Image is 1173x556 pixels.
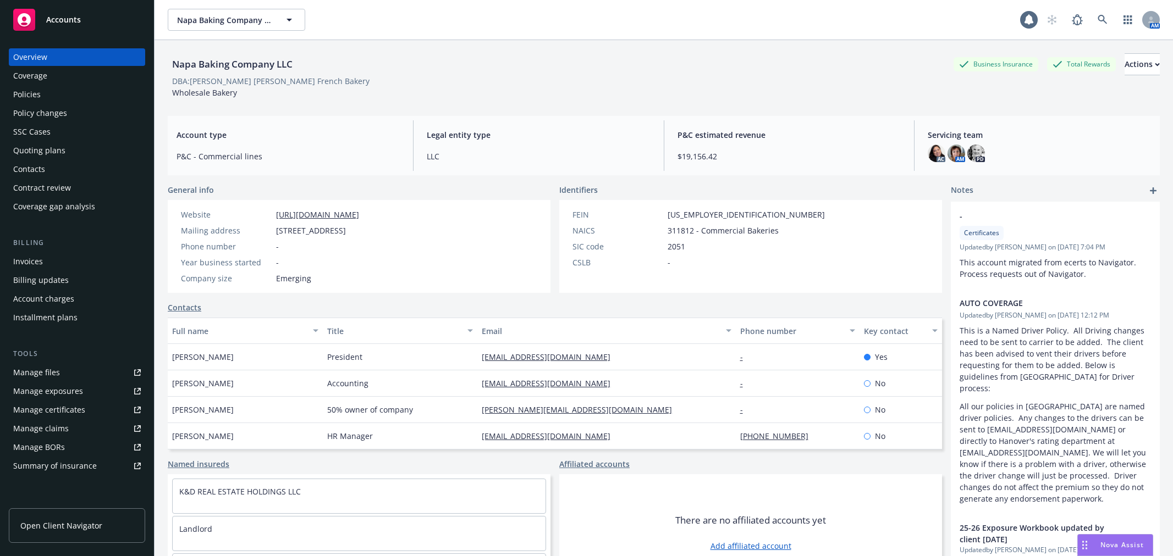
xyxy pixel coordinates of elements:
[9,309,145,326] a: Installment plans
[482,352,619,362] a: [EMAIL_ADDRESS][DOMAIN_NAME]
[740,378,752,388] a: -
[13,364,60,381] div: Manage files
[860,318,942,344] button: Key contact
[13,67,47,85] div: Coverage
[740,431,817,441] a: [PHONE_NUMBER]
[9,198,145,215] a: Coverage gap analysis
[172,87,237,98] span: Wholesale Bakery
[875,377,885,389] span: No
[9,457,145,475] a: Summary of insurance
[960,325,1151,394] p: This is a Named Driver Policy. All Driving changes need to be sent to carrier to be added. The cl...
[13,123,51,141] div: SSC Cases
[960,297,1122,309] span: AUTO COVERAGE
[327,325,461,337] div: Title
[482,325,719,337] div: Email
[482,378,619,388] a: [EMAIL_ADDRESS][DOMAIN_NAME]
[13,309,78,326] div: Installment plans
[13,420,69,437] div: Manage claims
[276,241,279,252] span: -
[276,225,346,236] span: [STREET_ADDRESS]
[13,198,95,215] div: Coverage gap analysis
[9,348,145,359] div: Tools
[327,351,362,363] span: President
[177,129,400,141] span: Account type
[1066,9,1088,31] a: Report a Bug
[875,351,888,363] span: Yes
[9,290,145,308] a: Account charges
[1077,534,1153,556] button: Nova Assist
[572,209,663,220] div: FEIN
[668,225,779,236] span: 311812 - Commercial Bakeries
[9,67,145,85] a: Coverage
[20,520,102,531] span: Open Client Navigator
[9,142,145,159] a: Quoting plans
[954,57,1038,71] div: Business Insurance
[928,129,1151,141] span: Servicing team
[427,151,650,162] span: LLC
[1125,53,1160,75] button: Actions
[9,237,145,248] div: Billing
[1041,9,1063,31] a: Start snowing
[327,404,413,415] span: 50% owner of company
[168,184,214,196] span: General info
[9,179,145,197] a: Contract review
[13,401,85,419] div: Manage certificates
[13,179,71,197] div: Contract review
[9,271,145,289] a: Billing updates
[13,253,43,270] div: Invoices
[327,430,373,442] span: HR Manager
[740,404,752,415] a: -
[951,184,973,197] span: Notes
[668,241,685,252] span: 2051
[964,228,999,238] span: Certificates
[13,290,74,308] div: Account charges
[172,377,234,389] span: [PERSON_NAME]
[276,273,311,284] span: Emerging
[179,486,301,497] a: K&D REAL ESTATE HOLDINGS LLC
[181,273,272,284] div: Company size
[323,318,478,344] button: Title
[967,144,985,162] img: photo
[9,123,145,141] a: SSC Cases
[736,318,860,344] button: Phone number
[13,104,67,122] div: Policy changes
[9,253,145,270] a: Invoices
[172,351,234,363] span: [PERSON_NAME]
[9,104,145,122] a: Policy changes
[482,431,619,441] a: [EMAIL_ADDRESS][DOMAIN_NAME]
[9,420,145,437] a: Manage claims
[9,497,145,508] div: Analytics hub
[675,514,826,527] span: There are no affiliated accounts yet
[928,144,945,162] img: photo
[559,458,630,470] a: Affiliated accounts
[168,302,201,313] a: Contacts
[9,48,145,66] a: Overview
[9,438,145,456] a: Manage BORs
[572,241,663,252] div: SIC code
[276,209,359,220] a: [URL][DOMAIN_NAME]
[9,382,145,400] a: Manage exposures
[678,151,901,162] span: $19,156.42
[951,202,1160,288] div: -CertificatesUpdatedby [PERSON_NAME] on [DATE] 7:04 PMThis account migrated from ecerts to Naviga...
[177,14,272,26] span: Napa Baking Company LLC
[572,225,663,236] div: NAICS
[13,438,65,456] div: Manage BORs
[181,257,272,268] div: Year business started
[960,210,1122,222] span: -
[13,271,69,289] div: Billing updates
[13,160,45,178] div: Contacts
[960,545,1151,555] span: Updated by [PERSON_NAME] on [DATE] 11:10 AM
[1117,9,1139,31] a: Switch app
[875,430,885,442] span: No
[168,9,305,31] button: Napa Baking Company LLC
[711,540,791,552] a: Add affiliated account
[9,364,145,381] a: Manage files
[740,325,843,337] div: Phone number
[477,318,735,344] button: Email
[13,142,65,159] div: Quoting plans
[9,4,145,35] a: Accounts
[1092,9,1114,31] a: Search
[960,257,1138,279] span: This account migrated from ecerts to Navigator. Process requests out of Navigator.
[948,144,965,162] img: photo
